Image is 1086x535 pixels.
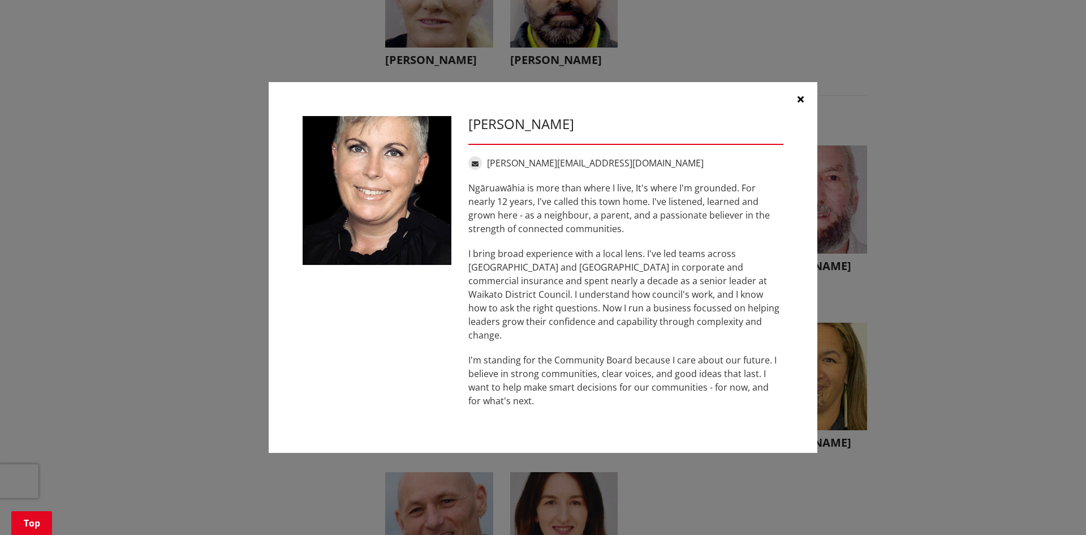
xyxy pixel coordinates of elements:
p: I bring broad experience with a local lens. I've led teams across [GEOGRAPHIC_DATA] and [GEOGRAPH... [468,247,783,342]
img: WO-B-NG__PARQUIST_A__WbTRj [303,116,451,265]
a: [PERSON_NAME][EMAIL_ADDRESS][DOMAIN_NAME] [487,157,704,169]
p: I'm standing for the Community Board because I care about our future. I believe in strong communi... [468,353,783,408]
h3: [PERSON_NAME] [468,116,783,132]
a: Top [11,511,52,535]
iframe: Messenger Launcher [1034,487,1075,528]
p: Ngāruawāhia is more than where I live, It's where I'm grounded. For nearly 12 years, I've called ... [468,181,783,236]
